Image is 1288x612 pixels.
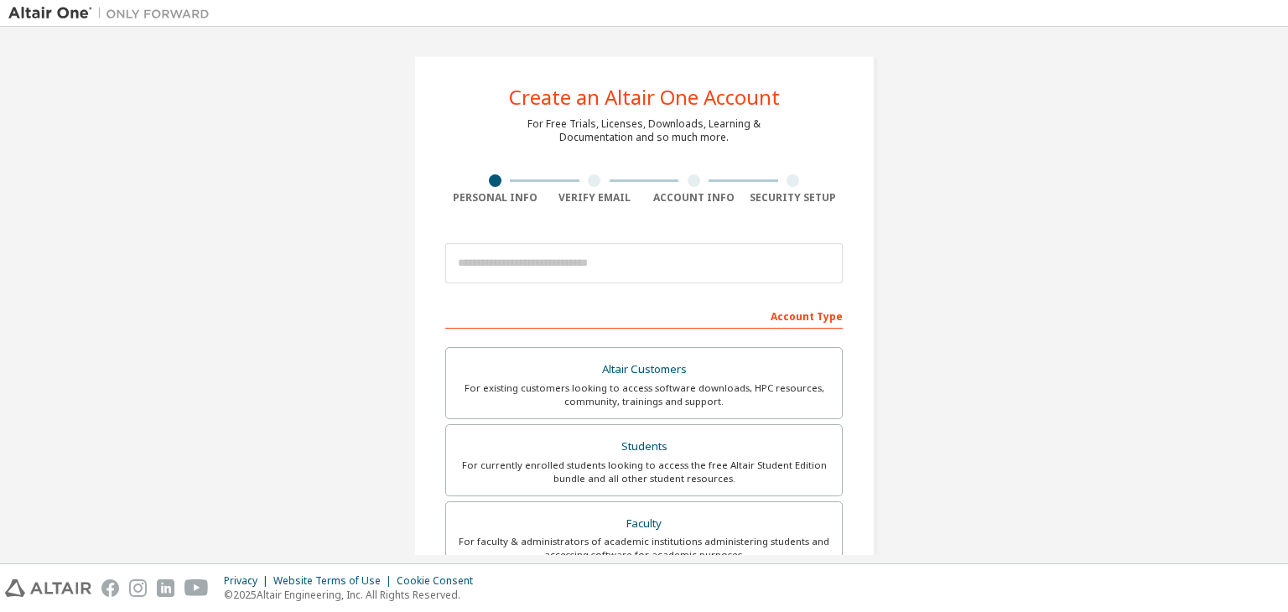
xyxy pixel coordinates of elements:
div: Personal Info [445,191,545,205]
div: For existing customers looking to access software downloads, HPC resources, community, trainings ... [456,381,832,408]
div: Altair Customers [456,358,832,381]
div: Create an Altair One Account [509,87,780,107]
img: altair_logo.svg [5,579,91,597]
div: Cookie Consent [397,574,483,588]
img: youtube.svg [184,579,209,597]
p: © 2025 Altair Engineering, Inc. All Rights Reserved. [224,588,483,602]
div: Website Terms of Use [273,574,397,588]
img: instagram.svg [129,579,147,597]
div: Privacy [224,574,273,588]
div: For currently enrolled students looking to access the free Altair Student Edition bundle and all ... [456,459,832,485]
div: Account Type [445,302,843,329]
div: Security Setup [744,191,844,205]
img: Altair One [8,5,218,22]
div: Faculty [456,512,832,536]
div: Students [456,435,832,459]
div: Account Info [644,191,744,205]
div: For faculty & administrators of academic institutions administering students and accessing softwa... [456,535,832,562]
img: facebook.svg [101,579,119,597]
div: For Free Trials, Licenses, Downloads, Learning & Documentation and so much more. [527,117,761,144]
img: linkedin.svg [157,579,174,597]
div: Verify Email [545,191,645,205]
